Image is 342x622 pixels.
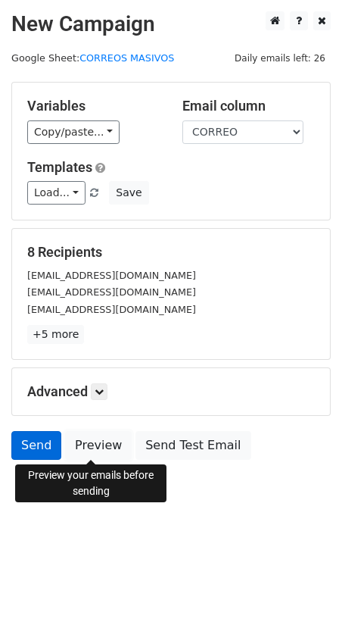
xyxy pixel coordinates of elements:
small: [EMAIL_ADDRESS][DOMAIN_NAME] [27,270,196,281]
a: CORREOS MASIVOS [79,52,174,64]
small: [EMAIL_ADDRESS][DOMAIN_NAME] [27,286,196,298]
a: Templates [27,159,92,175]
a: Daily emails left: 26 [229,52,331,64]
h5: Email column [182,98,315,114]
span: Daily emails left: 26 [229,50,331,67]
a: Load... [27,181,85,205]
a: Send Test Email [135,431,250,460]
h5: Advanced [27,383,315,400]
small: Google Sheet: [11,52,174,64]
button: Save [109,181,148,205]
h5: 8 Recipients [27,244,315,261]
iframe: Chat Widget [266,549,342,622]
a: Copy/paste... [27,120,120,144]
a: Preview [65,431,132,460]
small: [EMAIL_ADDRESS][DOMAIN_NAME] [27,304,196,315]
a: +5 more [27,325,84,344]
a: Send [11,431,61,460]
h5: Variables [27,98,160,114]
h2: New Campaign [11,11,331,37]
div: Preview your emails before sending [15,464,166,502]
div: Widget de chat [266,549,342,622]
